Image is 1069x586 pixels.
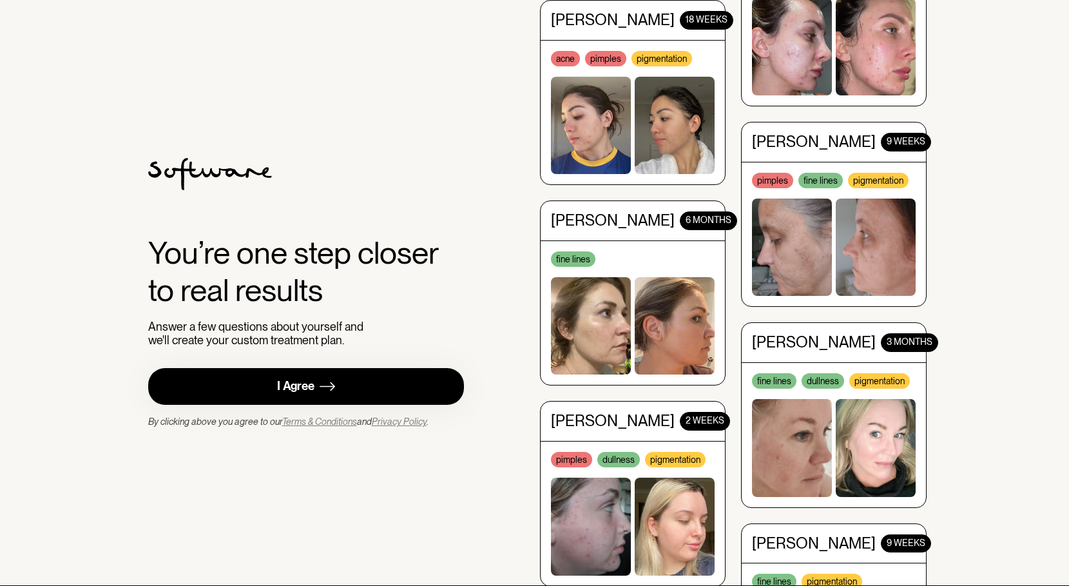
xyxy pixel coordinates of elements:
[752,302,876,321] div: [PERSON_NAME]
[752,543,796,558] div: fine lines
[585,19,626,35] div: pimples
[372,416,427,427] a: Privacy Policy
[881,102,931,121] div: 9 WEEKS
[752,342,796,358] div: fine lines
[148,368,465,405] a: I Agree
[148,320,369,347] div: Answer a few questions about yourself and we'll create your custom treatment plan.
[551,381,675,400] div: [PERSON_NAME]
[551,220,595,236] div: fine lines
[551,181,675,199] div: [PERSON_NAME]
[752,142,793,157] div: pimples
[802,342,844,358] div: dullness
[277,379,314,394] div: I Agree
[645,421,706,436] div: pigmentation
[597,421,640,436] div: dullness
[881,503,931,522] div: 9 WEEKS
[148,235,465,309] div: You’re one step closer to real results
[752,503,876,522] div: [PERSON_NAME]
[798,142,843,157] div: fine lines
[802,543,862,558] div: pigmentation
[752,102,876,121] div: [PERSON_NAME]
[148,415,429,428] div: By clicking above you agree to our and .
[282,416,357,427] a: Terms & Conditions
[551,421,592,436] div: pimples
[680,181,737,199] div: 6 months
[680,381,730,400] div: 2 WEEKS
[849,342,910,358] div: pigmentation
[551,19,580,35] div: acne
[631,19,692,35] div: pigmentation
[848,142,909,157] div: pigmentation
[881,302,938,321] div: 3 MONTHS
